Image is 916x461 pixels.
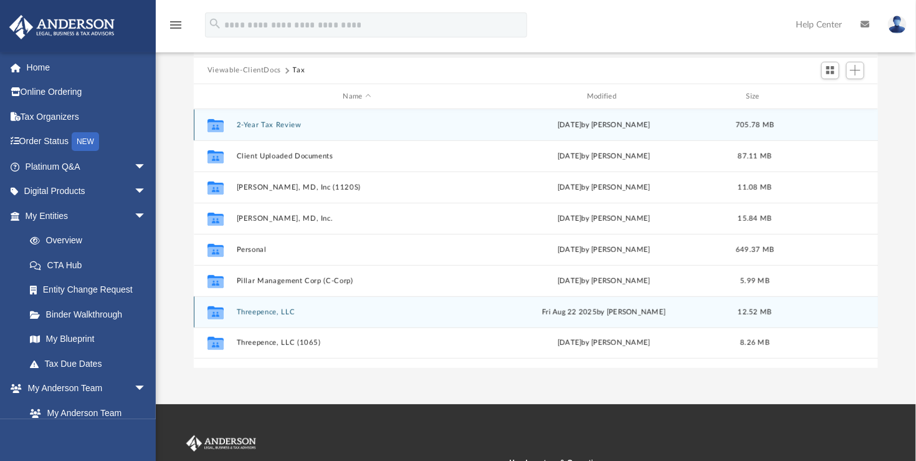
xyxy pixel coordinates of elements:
[208,17,222,31] i: search
[17,253,165,278] a: CTA Hub
[9,55,165,80] a: Home
[484,276,725,287] div: [DATE] by [PERSON_NAME]
[237,152,478,160] button: Client Uploaded Documents
[740,278,770,284] span: 5.99 MB
[237,215,478,223] button: [PERSON_NAME], MD, Inc.
[17,400,153,425] a: My Anderson Team
[9,376,159,401] a: My Anderson Teamarrow_drop_down
[738,215,771,222] span: 15.84 MB
[484,182,725,193] div: [DATE] by [PERSON_NAME]
[738,153,771,160] span: 87.11 MB
[208,65,281,76] button: Viewable-ClientDocs
[134,179,159,205] span: arrow_drop_down
[237,308,478,316] button: Threepence, LLC
[134,154,159,180] span: arrow_drop_down
[237,121,478,129] button: 2-Year Tax Review
[17,278,165,303] a: Entity Change Request
[9,203,165,228] a: My Entitiesarrow_drop_down
[194,109,878,367] div: grid
[72,132,99,151] div: NEW
[237,183,478,192] button: [PERSON_NAME], MD, Inc (1120S)
[17,228,165,253] a: Overview
[9,104,165,129] a: Tax Organizers
[9,154,165,179] a: Platinum Q&Aarrow_drop_down
[237,246,478,254] button: Personal
[134,376,159,402] span: arrow_drop_down
[558,215,582,222] span: [DATE]
[484,338,725,349] div: [DATE] by [PERSON_NAME]
[738,309,771,316] span: 12.52 MB
[134,203,159,229] span: arrow_drop_down
[237,339,478,347] button: Threepence, LLC (1065)
[738,184,771,191] span: 11.08 MB
[17,351,165,376] a: Tax Due Dates
[736,246,774,253] span: 649.37 MB
[184,435,259,452] img: Anderson Advisors Platinum Portal
[483,91,725,102] div: Modified
[730,91,780,102] div: Size
[237,277,478,285] button: Pillar Management Corp (C-Corp)
[484,245,725,256] div: [DATE] by [PERSON_NAME]
[236,91,478,102] div: Name
[9,129,165,155] a: Order StatusNEW
[199,91,231,102] div: id
[484,151,725,162] div: [DATE] by [PERSON_NAME]
[168,24,183,32] a: menu
[168,17,183,32] i: menu
[6,15,118,39] img: Anderson Advisors Platinum Portal
[17,302,165,327] a: Binder Walkthrough
[293,65,305,76] button: Tax
[17,327,159,352] a: My Blueprint
[846,62,865,79] button: Add
[740,340,770,347] span: 8.26 MB
[736,122,774,129] span: 705.78 MB
[484,120,725,131] div: [DATE] by [PERSON_NAME]
[785,91,872,102] div: id
[821,62,840,79] button: Switch to Grid View
[484,307,725,318] div: Fri Aug 22 2025 by [PERSON_NAME]
[888,16,907,34] img: User Pic
[484,213,725,225] div: by [PERSON_NAME]
[9,179,165,204] a: Digital Productsarrow_drop_down
[9,80,165,105] a: Online Ordering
